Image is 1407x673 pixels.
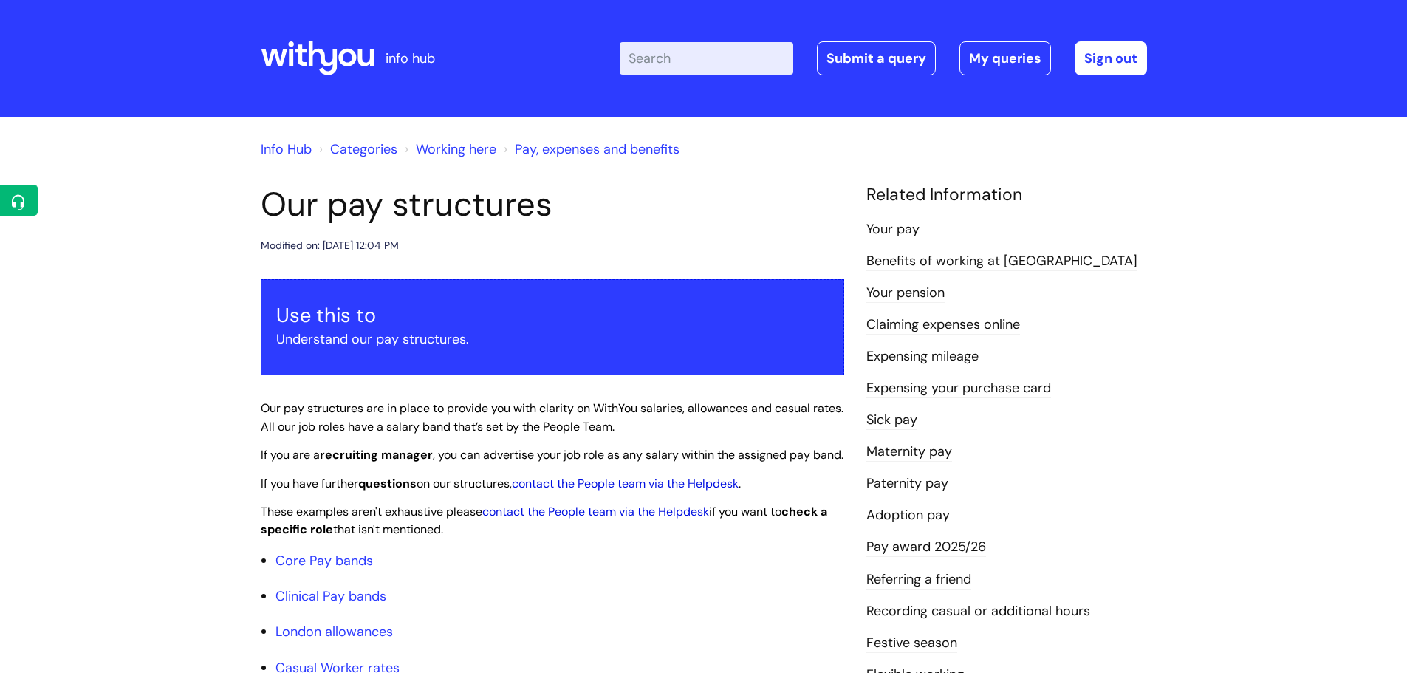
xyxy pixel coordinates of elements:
p: info hub [386,47,435,70]
input: Search [620,42,793,75]
a: Recording casual or additional hours [866,602,1090,621]
a: Submit a query [817,41,936,75]
span: If you have further on our structures, . [261,476,741,491]
a: Festive season [866,634,957,653]
a: Benefits of working at [GEOGRAPHIC_DATA] [866,252,1137,271]
li: Pay, expenses and benefits [500,137,679,161]
a: My queries [959,41,1051,75]
a: Expensing mileage [866,347,979,366]
a: Info Hub [261,140,312,158]
a: Adoption pay [866,506,950,525]
div: Modified on: [DATE] 12:04 PM [261,236,399,255]
a: Claiming expenses online [866,315,1020,335]
a: Categories [330,140,397,158]
li: Working here [401,137,496,161]
div: | - [620,41,1147,75]
h1: Our pay structures [261,185,844,225]
a: Pay award 2025/26 [866,538,986,557]
span: If you are a , you can advertise your job role as any salary within the assigned pay band. [261,447,843,462]
a: Maternity pay [866,443,952,462]
a: Sick pay [866,411,917,430]
a: London allowances [275,623,393,640]
a: contact the People team via the Helpdesk [512,476,739,491]
h4: Related Information [866,185,1147,205]
a: Core Pay bands [275,552,373,570]
a: Working here [416,140,496,158]
span: These examples aren't exhaustive please if you want to that isn't mentioned. [261,504,827,538]
a: Expensing your purchase card [866,379,1051,398]
h3: Use this to [276,304,829,327]
a: Sign out [1075,41,1147,75]
a: Referring a friend [866,570,971,590]
li: Solution home [315,137,397,161]
p: Understand our pay structures. [276,327,829,351]
a: Clinical Pay bands [275,587,386,605]
span: Our pay structures are in place to provide you with clarity on WithYou salaries, allowances and c... [261,400,843,434]
strong: questions [358,476,417,491]
a: Paternity pay [866,474,948,493]
a: Pay, expenses and benefits [515,140,679,158]
a: contact the People team via the Helpdesk [482,504,709,519]
strong: recruiting manager [320,447,433,462]
a: Your pension [866,284,945,303]
a: Your pay [866,220,920,239]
